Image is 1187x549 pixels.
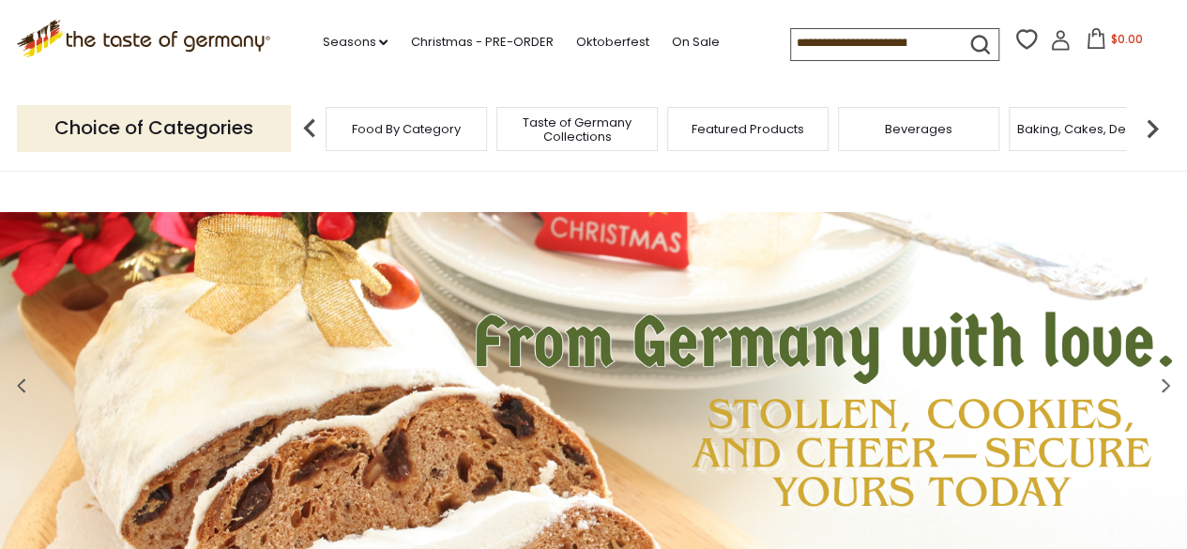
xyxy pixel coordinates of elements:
a: Food By Category [352,122,461,136]
img: previous arrow [291,110,328,147]
a: Featured Products [692,122,804,136]
p: Choice of Categories [17,105,291,151]
a: Taste of Germany Collections [502,115,652,144]
a: Seasons [322,32,388,53]
a: Baking, Cakes, Desserts [1017,122,1163,136]
span: $0.00 [1110,31,1142,47]
img: next arrow [1134,110,1171,147]
a: On Sale [671,32,719,53]
button: $0.00 [1074,28,1154,56]
a: Oktoberfest [575,32,648,53]
a: Christmas - PRE-ORDER [410,32,553,53]
a: Beverages [885,122,952,136]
